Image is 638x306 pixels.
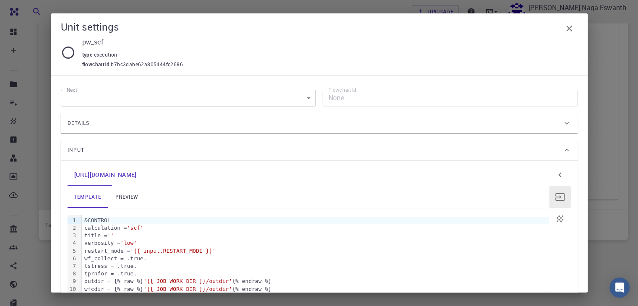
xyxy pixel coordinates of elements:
[107,232,114,239] span: ''
[82,285,549,293] div: wfcdir = {% raw %} {% endraw %}
[68,239,78,247] div: 4
[61,113,578,133] div: Details
[18,6,48,13] span: Support
[127,225,143,231] span: 'scf'
[143,286,232,292] span: '{{ JOB_WORK_DIR }}/outdir'
[82,224,549,232] div: calculation =
[68,255,78,262] div: 6
[82,277,549,285] div: outdir = {% raw %} {% endraw %}
[67,86,77,93] label: Next
[61,20,119,34] h5: Unit settings
[68,164,143,186] a: Double-click to edit
[328,86,356,93] label: FlowchartId
[82,270,549,277] div: tprnfor = .true.
[68,143,84,157] span: Input
[82,255,549,262] div: wf_collect = .true.
[82,232,549,239] div: title =
[68,262,78,270] div: 7
[68,224,78,232] div: 2
[82,217,549,224] div: &CONTROL
[68,186,108,208] a: template
[120,240,137,246] span: 'low'
[68,232,78,239] div: 3
[82,247,549,255] div: restart_mode =
[68,270,78,277] div: 8
[68,277,78,285] div: 9
[82,60,111,69] span: flowchartId :
[68,117,89,130] span: Details
[143,278,232,284] span: '{{ JOB_WORK_DIR }}/outdir'
[68,285,78,293] div: 10
[82,239,549,247] div: verbosity =
[61,140,578,160] div: Input
[82,37,571,47] p: pw_scf
[609,277,630,298] div: Open Intercom Messenger
[94,51,121,58] span: execution
[68,217,78,224] div: 1
[82,51,94,58] span: type
[111,60,183,69] span: b7bc3dabe62a805444fc2686
[82,262,549,270] div: tstress = .true.
[68,247,78,255] div: 5
[108,186,146,208] a: preview
[130,248,216,254] span: '{{ input.RESTART_MODE }}'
